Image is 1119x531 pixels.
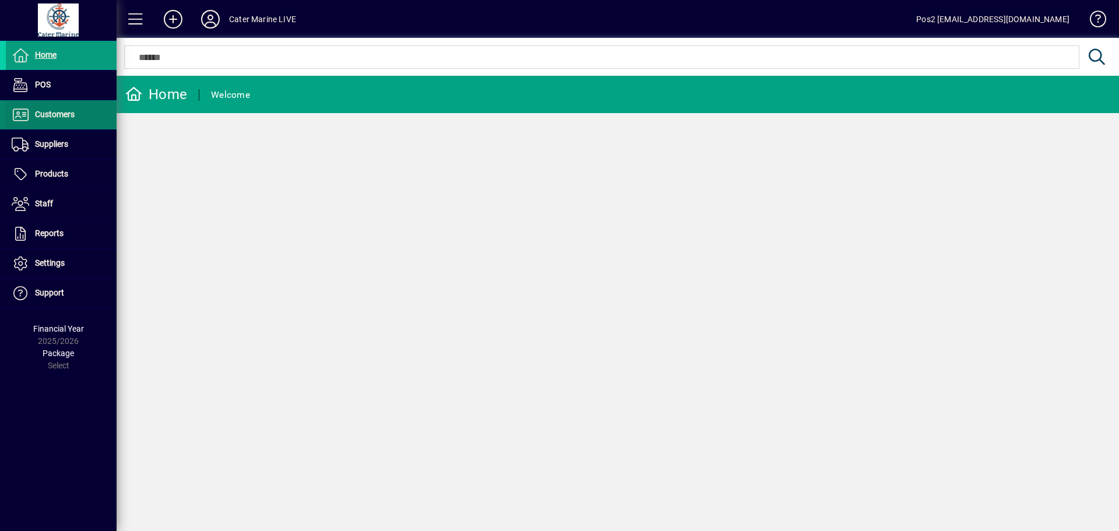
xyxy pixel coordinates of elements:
span: Staff [35,199,53,208]
span: Customers [35,110,75,119]
a: POS [6,71,117,100]
a: Customers [6,100,117,129]
a: Knowledge Base [1081,2,1104,40]
a: Suppliers [6,130,117,159]
span: Reports [35,228,64,238]
span: Suppliers [35,139,68,149]
div: Welcome [211,86,250,104]
a: Products [6,160,117,189]
div: Pos2 [EMAIL_ADDRESS][DOMAIN_NAME] [916,10,1069,29]
span: Package [43,349,74,358]
span: POS [35,80,51,89]
a: Staff [6,189,117,219]
div: Home [125,85,187,104]
a: Settings [6,249,117,278]
span: Products [35,169,68,178]
a: Support [6,279,117,308]
button: Add [154,9,192,30]
span: Settings [35,258,65,268]
span: Support [35,288,64,297]
span: Home [35,50,57,59]
button: Profile [192,9,229,30]
div: Cater Marine LIVE [229,10,296,29]
span: Financial Year [33,324,84,333]
a: Reports [6,219,117,248]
